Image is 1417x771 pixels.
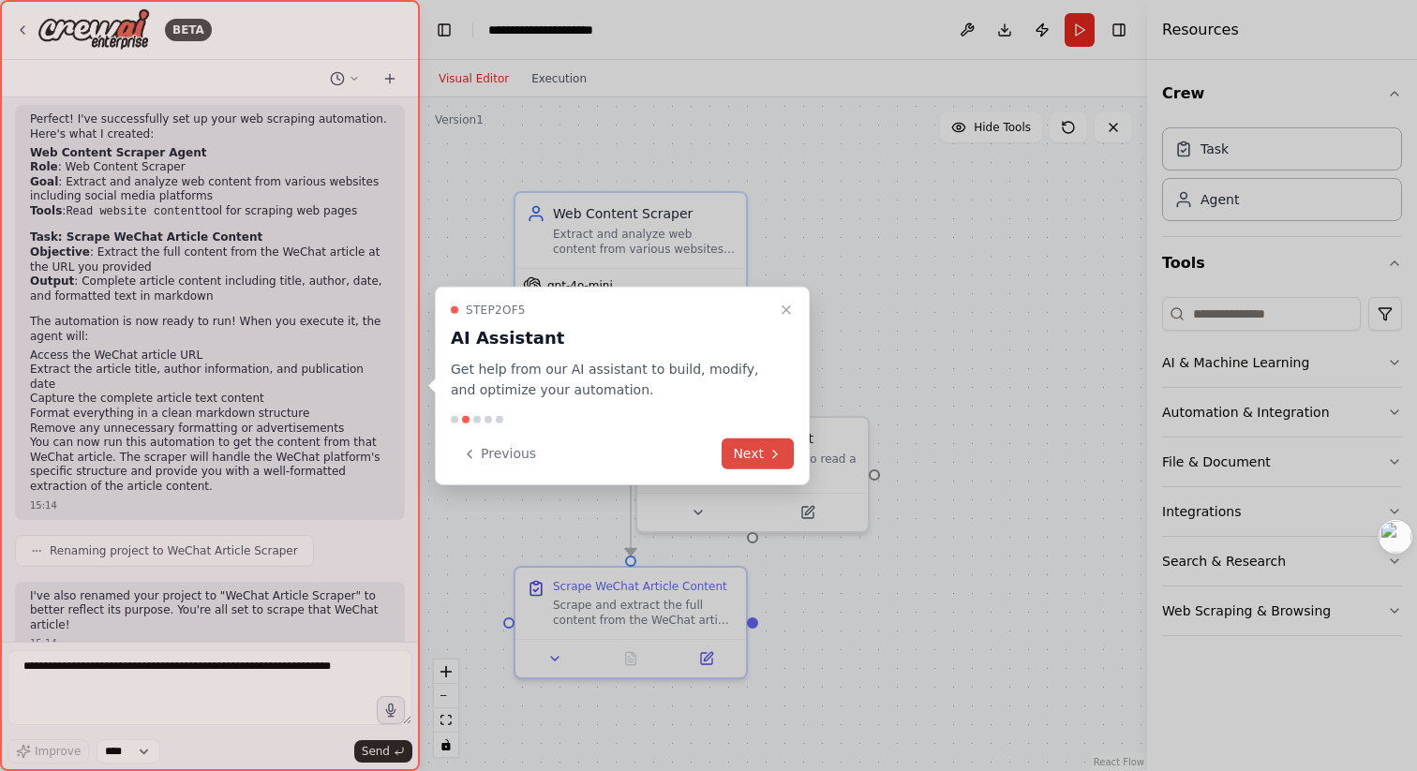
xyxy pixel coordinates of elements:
[466,302,526,317] span: Step 2 of 5
[451,358,771,401] p: Get help from our AI assistant to build, modify, and optimize your automation.
[775,298,798,320] button: Close walkthrough
[722,438,794,469] button: Next
[431,17,457,43] button: Hide left sidebar
[451,438,547,469] button: Previous
[451,324,771,350] h3: AI Assistant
